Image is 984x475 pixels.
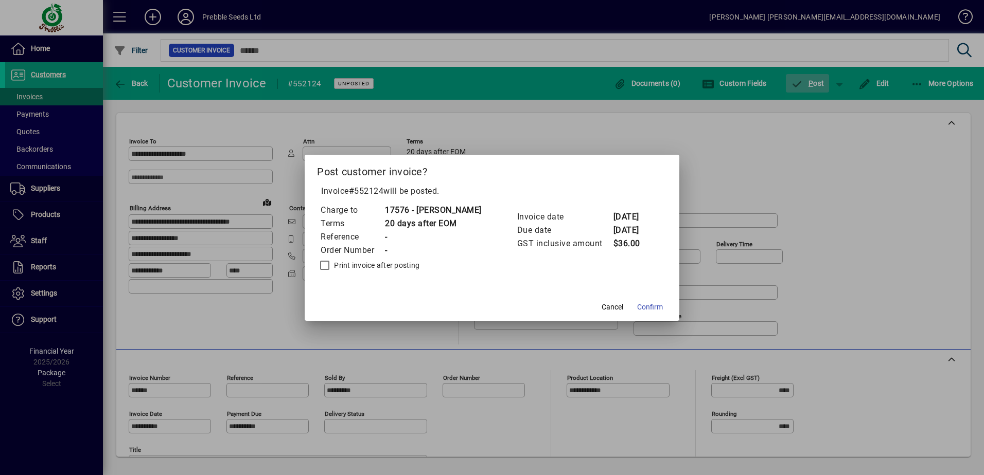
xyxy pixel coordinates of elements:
[320,217,384,230] td: Terms
[633,298,667,317] button: Confirm
[613,224,654,237] td: [DATE]
[384,204,482,217] td: 17576 - [PERSON_NAME]
[517,224,613,237] td: Due date
[596,298,629,317] button: Cancel
[317,185,667,197] p: Invoice will be posted .
[332,260,419,270] label: Print invoice after posting
[602,302,623,313] span: Cancel
[349,186,384,196] span: #552124
[517,210,613,224] td: Invoice date
[384,244,482,257] td: -
[320,204,384,217] td: Charge to
[384,230,482,244] td: -
[613,237,654,250] td: $36.00
[517,237,613,250] td: GST inclusive amount
[320,244,384,257] td: Order Number
[384,217,482,230] td: 20 days after EOM
[637,302,663,313] span: Confirm
[305,155,679,185] h2: Post customer invoice?
[613,210,654,224] td: [DATE]
[320,230,384,244] td: Reference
